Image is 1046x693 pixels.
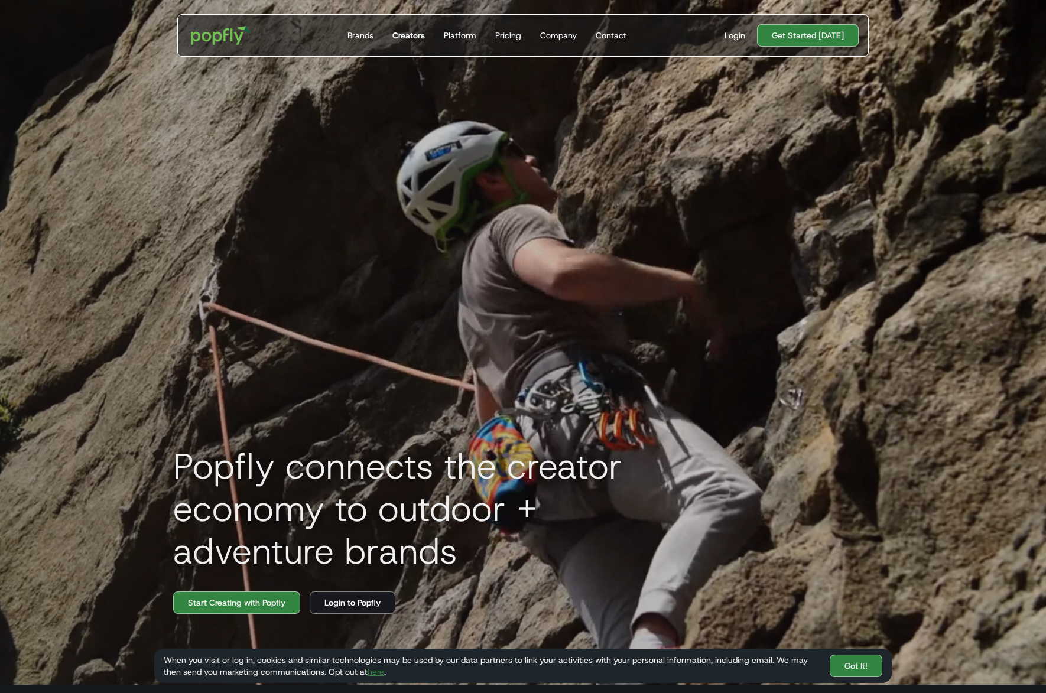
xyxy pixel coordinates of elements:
a: Company [535,15,582,56]
a: Platform [439,15,481,56]
div: Company [540,30,577,41]
a: Login to Popfly [310,591,395,614]
a: Start Creating with Popfly [173,591,300,614]
a: Got It! [830,655,882,677]
a: home [183,18,259,53]
a: Login [720,30,750,41]
div: Platform [444,30,476,41]
div: Creators [392,30,425,41]
div: Brands [347,30,373,41]
a: Pricing [490,15,526,56]
h1: Popfly connects the creator economy to outdoor + adventure brands [164,445,696,572]
div: Pricing [495,30,521,41]
a: Contact [591,15,631,56]
a: Get Started [DATE] [757,24,859,47]
div: Login [725,30,745,41]
div: Contact [596,30,626,41]
a: here [368,666,384,677]
a: Creators [388,15,430,56]
div: When you visit or log in, cookies and similar technologies may be used by our data partners to li... [164,654,820,678]
a: Brands [343,15,378,56]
